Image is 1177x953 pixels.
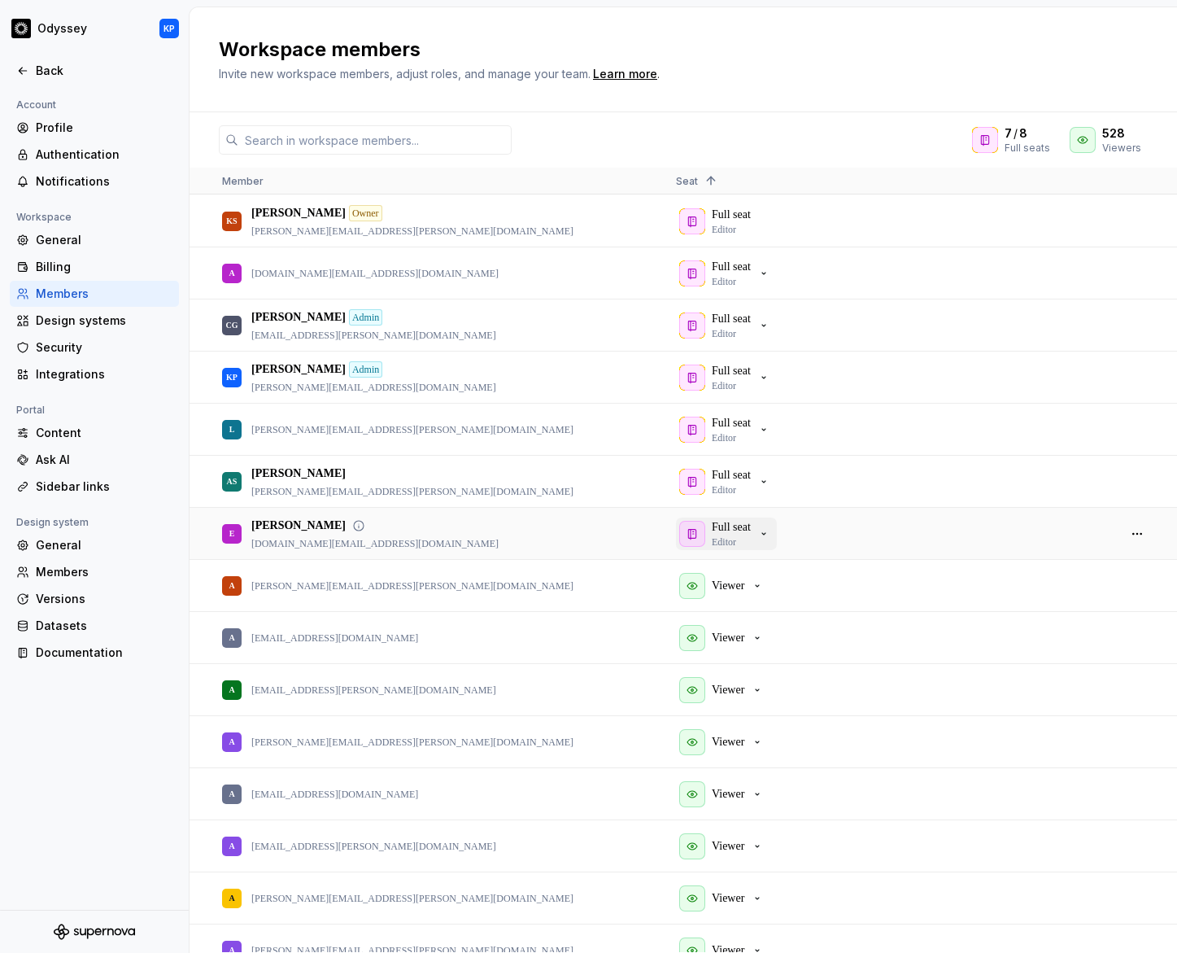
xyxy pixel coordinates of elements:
p: Viewer [712,578,744,594]
div: Members [36,286,172,302]
p: [PERSON_NAME][EMAIL_ADDRESS][PERSON_NAME][DOMAIN_NAME] [251,485,573,498]
div: / [1005,125,1050,142]
div: Integrations [36,366,172,383]
p: Viewer [712,682,744,698]
p: [PERSON_NAME][EMAIL_ADDRESS][PERSON_NAME][DOMAIN_NAME] [251,423,573,436]
div: A [229,726,234,758]
div: General [36,537,172,553]
a: Notifications [10,168,179,195]
div: Account [10,95,63,115]
button: Full seatEditor [676,413,777,446]
p: [PERSON_NAME][EMAIL_ADDRESS][PERSON_NAME][DOMAIN_NAME] [251,736,573,749]
div: Back [36,63,172,79]
div: Datasets [36,618,172,634]
button: Viewer [676,674,770,706]
a: Members [10,559,179,585]
div: Versions [36,591,172,607]
div: Admin [349,309,382,326]
a: Sidebar links [10,474,179,500]
div: A [229,674,234,706]
button: Viewer [676,622,770,654]
button: Full seatEditor [676,466,777,498]
a: Authentication [10,142,179,168]
p: Full seat [712,311,751,327]
img: c755af4b-9501-4838-9b3a-04de1099e264.png [11,19,31,38]
div: Owner [349,205,382,221]
p: [PERSON_NAME] [251,361,346,378]
a: Profile [10,115,179,141]
p: Full seat [712,363,751,379]
button: Viewer [676,570,770,602]
span: Seat [676,175,698,187]
div: Admin [349,361,382,378]
div: Viewers [1102,142,1141,155]
p: Viewer [712,630,744,646]
div: A [229,257,234,289]
span: 8 [1019,125,1027,142]
div: Odyssey [37,20,87,37]
p: Full seat [712,467,751,483]
p: Editor [712,431,736,444]
p: Viewer [712,786,744,802]
p: Full seat [712,415,751,431]
div: KS [226,205,237,237]
button: Full seatEditor [676,361,777,394]
a: Back [10,58,179,84]
a: Datasets [10,613,179,639]
input: Search in workspace members... [238,125,512,155]
button: Viewer [676,830,770,863]
p: Viewer [712,890,744,907]
p: [EMAIL_ADDRESS][DOMAIN_NAME] [251,788,418,801]
div: A [229,622,234,654]
p: Editor [712,379,736,392]
p: [DOMAIN_NAME][EMAIL_ADDRESS][DOMAIN_NAME] [251,267,499,280]
div: A [229,778,234,810]
a: General [10,532,179,558]
div: Design system [10,513,95,532]
a: Design systems [10,308,179,334]
a: Members [10,281,179,307]
div: Billing [36,259,172,275]
p: Editor [712,536,736,549]
a: Security [10,334,179,361]
div: A [229,882,234,914]
p: Viewer [712,838,744,855]
div: E [229,518,235,549]
p: Full seat [712,519,751,536]
p: Viewer [712,734,744,750]
a: Versions [10,586,179,612]
svg: Supernova Logo [54,924,135,940]
div: AS [227,466,238,497]
div: KP [163,22,175,35]
p: [PERSON_NAME] [251,205,346,221]
a: Ask AI [10,447,179,473]
h2: Workspace members [219,37,1128,63]
div: L [229,413,235,445]
span: . [591,68,660,81]
button: Viewer [676,882,770,915]
div: Workspace [10,208,78,227]
div: Learn more [593,66,657,82]
span: 528 [1102,125,1125,142]
span: Invite new workspace members, adjust roles, and manage your team. [219,67,591,81]
button: Full seatEditor [676,257,777,290]
p: [DOMAIN_NAME][EMAIL_ADDRESS][DOMAIN_NAME] [251,537,499,550]
p: [PERSON_NAME][EMAIL_ADDRESS][PERSON_NAME][DOMAIN_NAME] [251,225,573,238]
div: General [36,232,172,248]
p: [PERSON_NAME] [251,518,346,534]
div: Documentation [36,645,172,661]
button: Viewer [676,726,770,758]
div: A [229,830,234,862]
p: [PERSON_NAME] [251,309,346,326]
div: Portal [10,400,51,420]
a: Documentation [10,640,179,666]
div: Security [36,339,172,356]
p: [EMAIL_ADDRESS][PERSON_NAME][DOMAIN_NAME] [251,684,496,697]
a: Content [10,420,179,446]
div: Members [36,564,172,580]
span: 7 [1005,125,1012,142]
p: Editor [712,483,736,496]
div: KP [226,361,238,393]
div: Ask AI [36,452,172,468]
